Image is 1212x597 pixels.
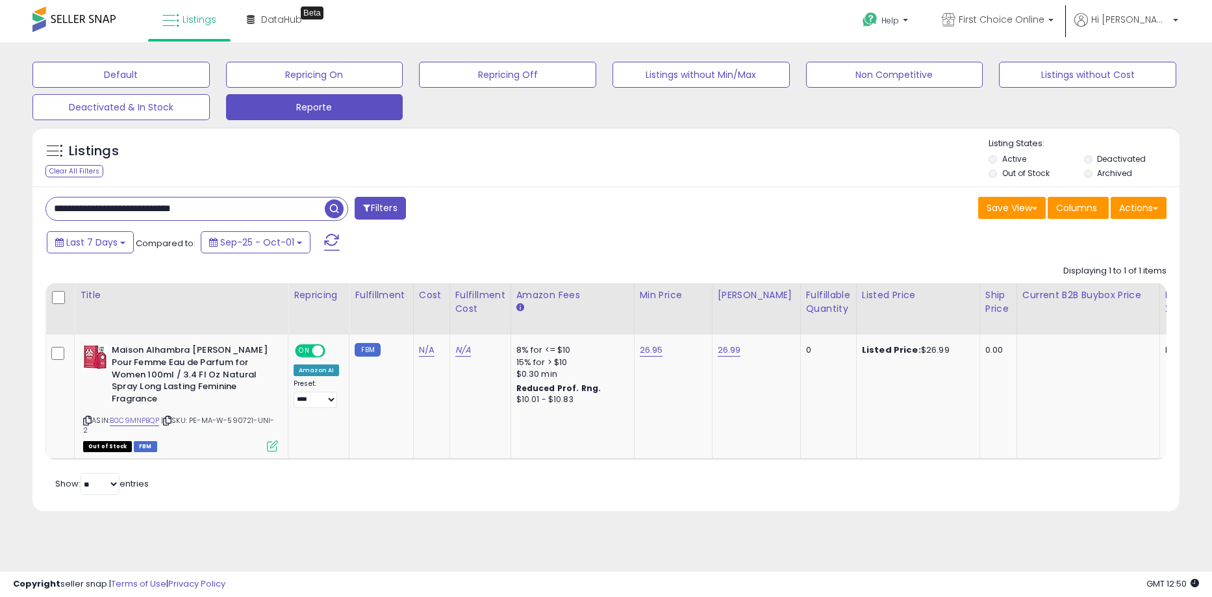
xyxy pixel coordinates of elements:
[516,357,624,368] div: 15% for > $10
[323,346,344,357] span: OFF
[111,578,166,590] a: Terms of Use
[1146,578,1199,590] span: 2025-10-9 12:50 GMT
[13,578,225,591] div: seller snap | |
[301,6,323,19] div: Tooltip anchor
[516,368,624,380] div: $0.30 min
[806,62,983,88] button: Non Competitive
[455,344,471,357] a: N/A
[47,231,134,253] button: Last 7 Days
[959,13,1044,26] span: First Choice Online
[862,344,921,356] b: Listed Price:
[455,288,505,316] div: Fulfillment Cost
[1002,153,1026,164] label: Active
[806,288,851,316] div: Fulfillable Quantity
[516,288,629,302] div: Amazon Fees
[978,197,1046,219] button: Save View
[419,344,435,357] a: N/A
[168,578,225,590] a: Privacy Policy
[852,2,921,42] a: Help
[134,441,157,452] span: FBM
[110,415,159,426] a: B0C9MNPBQP
[220,236,294,249] span: Sep-25 - Oct-01
[55,477,149,490] span: Show: entries
[1097,168,1132,179] label: Archived
[294,364,339,376] div: Amazon AI
[32,62,210,88] button: Default
[999,62,1176,88] button: Listings without Cost
[294,288,344,302] div: Repricing
[83,344,278,450] div: ASIN:
[294,379,339,409] div: Preset:
[261,13,302,26] span: DataHub
[1056,201,1097,214] span: Columns
[1074,13,1178,42] a: Hi [PERSON_NAME]
[718,344,741,357] a: 26.99
[1111,197,1167,219] button: Actions
[1048,197,1109,219] button: Columns
[226,62,403,88] button: Repricing On
[83,415,274,435] span: | SKU: PE-MA-W-590721-UNI-2
[32,94,210,120] button: Deactivated & In Stock
[1002,168,1050,179] label: Out of Stock
[419,62,596,88] button: Repricing Off
[1091,13,1169,26] span: Hi [PERSON_NAME]
[985,344,1007,356] div: 0.00
[201,231,310,253] button: Sep-25 - Oct-01
[136,237,196,249] span: Compared to:
[355,288,407,302] div: Fulfillment
[718,288,795,302] div: [PERSON_NAME]
[1165,344,1208,356] div: N/A
[1097,153,1146,164] label: Deactivated
[516,394,624,405] div: $10.01 - $10.83
[13,578,60,590] strong: Copyright
[806,344,846,356] div: 0
[640,344,663,357] a: 26.95
[862,288,974,302] div: Listed Price
[640,288,707,302] div: Min Price
[989,138,1179,150] p: Listing States:
[862,12,878,28] i: Get Help
[45,165,103,177] div: Clear All Filters
[355,343,380,357] small: FBM
[1063,265,1167,277] div: Displaying 1 to 1 of 1 items
[516,383,601,394] b: Reduced Prof. Rng.
[612,62,790,88] button: Listings without Min/Max
[183,13,216,26] span: Listings
[516,302,524,314] small: Amazon Fees.
[66,236,118,249] span: Last 7 Days
[985,288,1011,316] div: Ship Price
[112,344,270,408] b: Maison Alhambra [PERSON_NAME] Pour Femme Eau de Parfum for Women 100ml / 3.4 Fl Oz Natural Spray ...
[419,288,444,302] div: Cost
[1022,288,1154,302] div: Current B2B Buybox Price
[516,344,624,356] div: 8% for <= $10
[69,142,119,160] h5: Listings
[296,346,312,357] span: ON
[83,441,132,452] span: All listings that are currently out of stock and unavailable for purchase on Amazon
[355,197,405,220] button: Filters
[226,94,403,120] button: Reporte
[83,344,108,370] img: 51F2-7AHjTL._SL40_.jpg
[862,344,970,356] div: $26.99
[881,15,899,26] span: Help
[80,288,283,302] div: Title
